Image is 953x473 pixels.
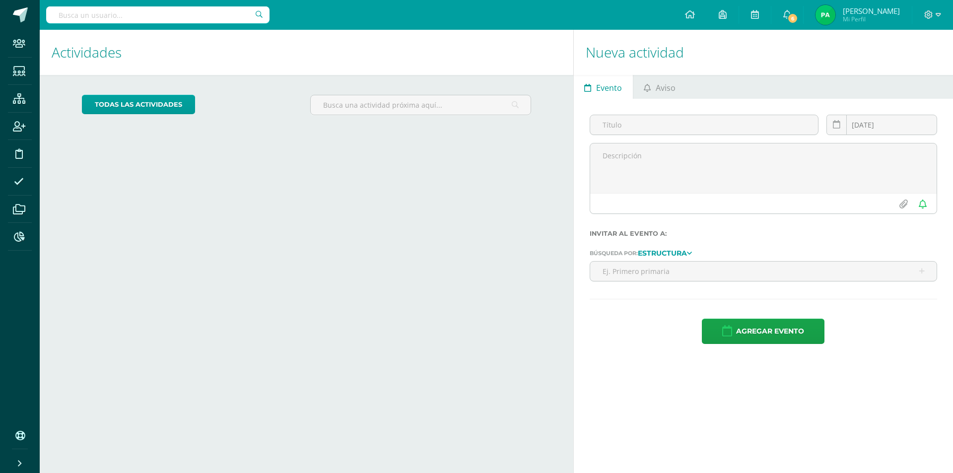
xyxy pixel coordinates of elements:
[816,5,835,25] img: ea606af391f2c2e5188f5482682bdea3.png
[590,250,638,257] span: Búsqueda por:
[52,30,561,75] h1: Actividades
[702,319,824,344] button: Agregar evento
[787,13,798,24] span: 6
[586,30,941,75] h1: Nueva actividad
[827,115,937,135] input: Fecha de entrega
[311,95,531,115] input: Busca una actividad próxima aquí...
[82,95,195,114] a: todas las Actividades
[843,6,900,16] span: [PERSON_NAME]
[590,115,818,135] input: Título
[633,75,686,99] a: Aviso
[590,262,937,281] input: Ej. Primero primaria
[656,76,676,100] span: Aviso
[736,319,804,343] span: Agregar evento
[46,6,270,23] input: Busca un usuario...
[843,15,900,23] span: Mi Perfil
[596,76,622,100] span: Evento
[590,230,937,237] label: Invitar al evento a:
[574,75,633,99] a: Evento
[638,249,687,258] strong: Estructura
[638,249,692,256] a: Estructura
